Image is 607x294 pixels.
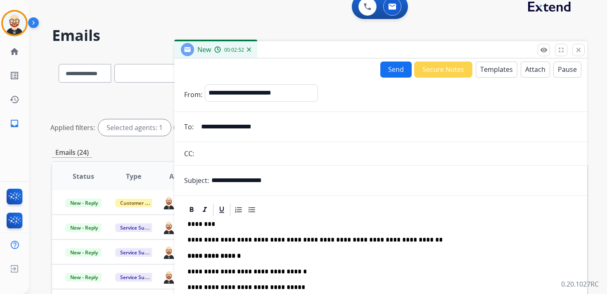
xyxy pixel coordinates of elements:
img: agent-avatar [162,245,175,259]
span: Service Support [115,248,162,257]
img: agent-avatar [162,195,175,209]
mat-icon: list_alt [9,71,19,81]
h2: Emails [52,27,587,44]
p: Emails (24) [52,147,92,158]
div: Selected agents: 1 [98,119,171,136]
span: Assignee [169,171,198,181]
mat-icon: inbox [9,119,19,128]
mat-icon: home [9,47,19,57]
p: CC: [184,149,194,159]
span: New - Reply [65,223,103,232]
mat-icon: close [575,46,582,54]
div: Italic [199,204,211,216]
span: Type [126,171,141,181]
button: Send [380,62,412,78]
span: New - Reply [65,273,103,282]
button: Attach [521,62,550,78]
p: Applied filters: [50,123,95,133]
span: New - Reply [65,248,103,257]
div: Ordered List [232,204,245,216]
span: New [197,45,211,54]
span: New - Reply [65,199,103,207]
button: Secure Notes [414,62,472,78]
p: 0.20.1027RC [561,279,599,289]
p: Subject: [184,175,209,185]
img: agent-avatar [162,220,175,234]
img: agent-avatar [162,270,175,284]
p: From: [184,90,202,100]
mat-icon: fullscreen [557,46,565,54]
div: Bold [185,204,198,216]
mat-icon: remove_red_eye [540,46,548,54]
span: Customer Support [115,199,169,207]
div: Underline [216,204,228,216]
span: Service Support [115,273,162,282]
button: Templates [476,62,517,78]
span: Status [73,171,94,181]
mat-icon: history [9,95,19,104]
div: Bullet List [246,204,258,216]
img: avatar [3,12,26,35]
button: Pause [553,62,581,78]
p: To: [184,122,194,132]
span: Service Support [115,223,162,232]
span: 00:02:52 [224,47,244,53]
